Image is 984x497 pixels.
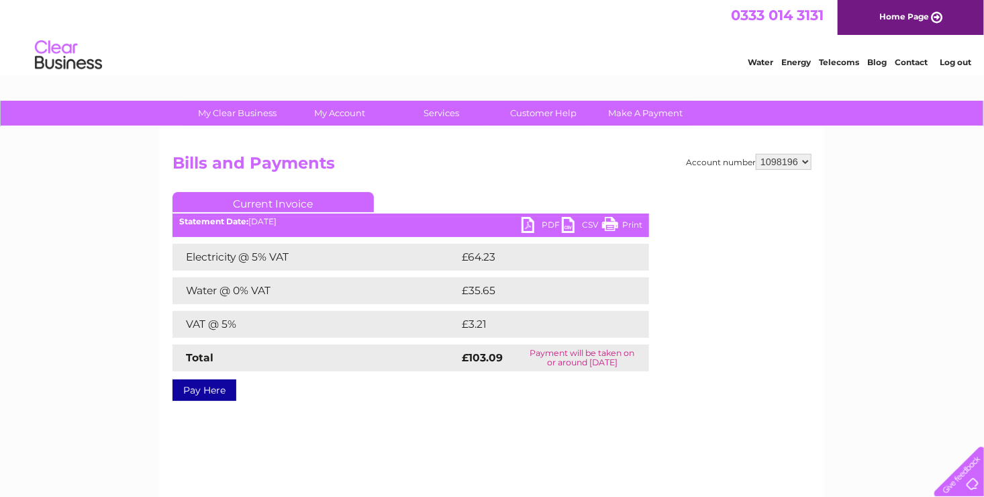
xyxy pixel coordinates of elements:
a: PDF [522,217,562,236]
a: CSV [562,217,602,236]
h2: Bills and Payments [173,154,811,179]
td: Payment will be taken on or around [DATE] [515,345,649,371]
a: Energy [781,57,811,67]
a: Make A Payment [591,101,701,126]
a: Telecoms [819,57,859,67]
a: Contact [895,57,928,67]
td: Water @ 0% VAT [173,277,458,304]
a: 0333 014 3131 [731,7,824,24]
a: Services [387,101,497,126]
td: VAT @ 5% [173,311,458,338]
td: £3.21 [458,311,616,338]
a: Customer Help [489,101,599,126]
td: £64.23 [458,244,622,271]
td: Electricity @ 5% VAT [173,244,458,271]
div: [DATE] [173,217,649,226]
div: Account number [686,154,811,170]
b: Statement Date: [179,216,248,226]
div: Clear Business is a trading name of Verastar Limited (registered in [GEOGRAPHIC_DATA] No. 3667643... [176,7,810,65]
a: Print [602,217,642,236]
strong: £103.09 [462,351,503,364]
strong: Total [186,351,213,364]
a: My Clear Business [183,101,293,126]
a: Water [748,57,773,67]
a: Current Invoice [173,192,374,212]
a: Pay Here [173,379,236,401]
img: logo.png [34,35,103,76]
a: My Account [285,101,395,126]
a: Log out [940,57,971,67]
td: £35.65 [458,277,622,304]
a: Blog [867,57,887,67]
